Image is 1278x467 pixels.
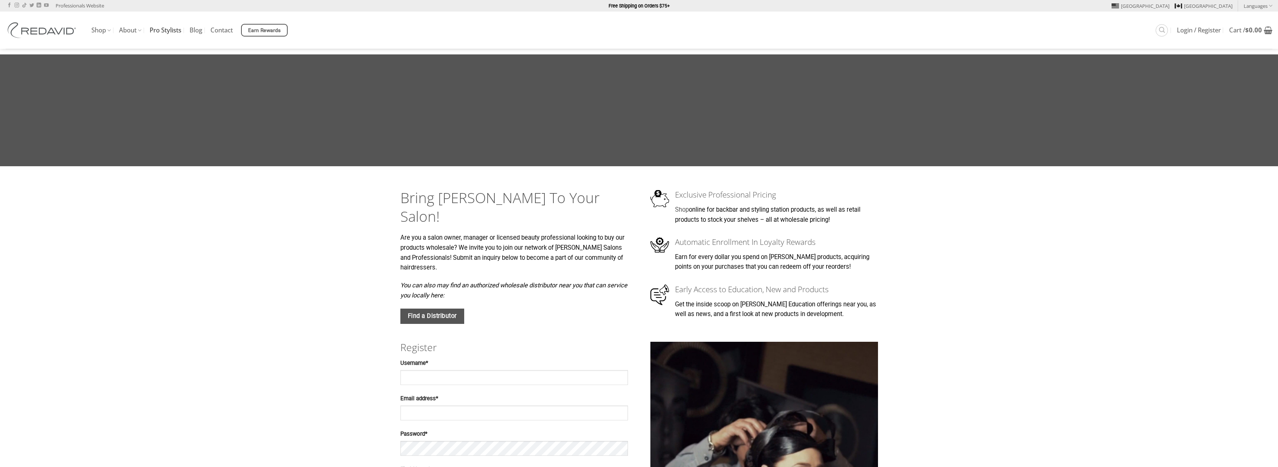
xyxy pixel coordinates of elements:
[400,359,628,368] label: Username
[675,252,878,272] p: Earn for every dollar you spend on [PERSON_NAME] products, acquiring points on your purchases tha...
[1156,24,1168,37] a: Search
[91,23,111,38] a: Shop
[400,282,627,299] em: You can also may find an authorized wholesale distributor near you that can service you locally h...
[29,3,34,8] a: Follow on Twitter
[37,3,41,8] a: Follow on LinkedIn
[1245,26,1249,34] span: $
[675,206,689,213] a: Shop
[119,23,141,38] a: About
[1245,26,1262,34] bdi: 0.00
[675,236,878,248] h3: Automatic Enrollment In Loyalty Rewards
[6,22,80,38] img: REDAVID Salon Products | United States
[1229,27,1262,33] span: Cart /
[400,233,628,273] p: Are you a salon owner, manager or licensed beauty professional looking to buy our products wholes...
[400,309,464,324] a: Find a Distributor
[400,394,628,403] label: Email address
[1177,27,1221,33] span: Login / Register
[609,3,670,9] strong: Free Shipping on Orders $75+
[44,3,49,8] a: Follow on YouTube
[675,205,878,225] p: online for backbar and styling station products, as well as retail products to stock your shelves...
[248,26,281,35] span: Earn Rewards
[150,23,181,37] a: Pro Stylists
[1112,0,1169,12] a: [GEOGRAPHIC_DATA]
[408,311,457,321] span: Find a Distributor
[1177,23,1221,37] a: Login / Register
[675,300,878,319] p: Get the inside scoop on [PERSON_NAME] Education offerings near you, as well as news, and a first ...
[7,3,12,8] a: Follow on Facebook
[400,341,628,354] h2: Register
[1244,0,1272,11] a: Languages
[190,23,202,37] a: Blog
[675,283,878,296] h3: Early Access to Education, New and Products
[210,23,233,37] a: Contact
[1229,22,1272,38] a: View cart
[1175,0,1232,12] a: [GEOGRAPHIC_DATA]
[400,430,628,439] label: Password
[400,189,628,226] h2: Bring [PERSON_NAME] To Your Salon!
[241,24,288,37] a: Earn Rewards
[675,189,878,201] h3: Exclusive Professional Pricing
[22,3,26,8] a: Follow on TikTok
[15,3,19,8] a: Follow on Instagram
